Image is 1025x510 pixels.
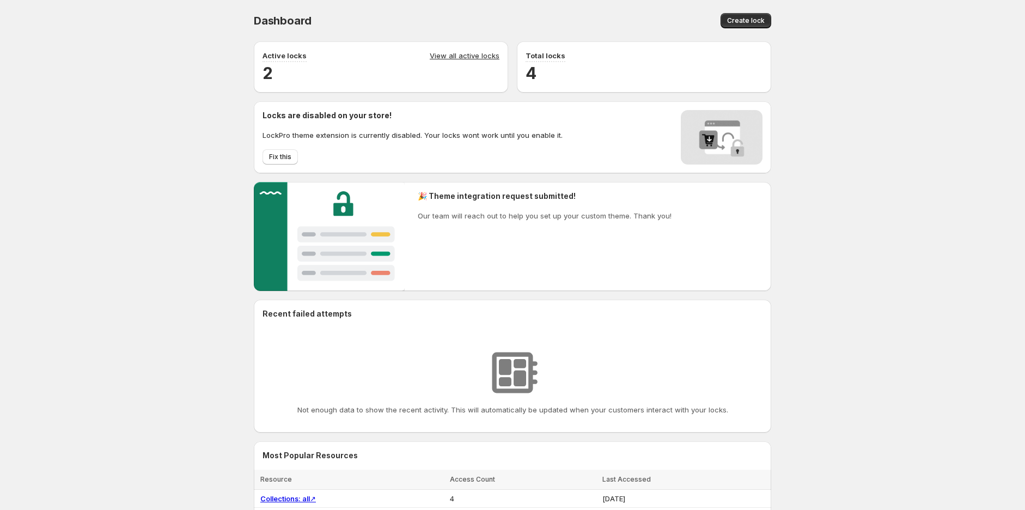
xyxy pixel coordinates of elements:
span: Resource [260,475,292,483]
h2: Recent failed attempts [263,308,352,319]
p: Total locks [526,50,565,61]
span: Fix this [269,153,291,161]
a: View all active locks [430,50,499,62]
p: Active locks [263,50,307,61]
span: Create lock [727,16,765,25]
button: Fix this [263,149,298,165]
p: Not enough data to show the recent activity. This will automatically be updated when your custome... [297,404,728,415]
h2: 2 [263,62,499,84]
span: Access Count [450,475,495,483]
h2: Most Popular Resources [263,450,762,461]
img: No resources found [485,345,540,400]
span: [DATE] [602,494,625,503]
span: Last Accessed [602,475,651,483]
p: Our team will reach out to help you set up your custom theme. Thank you! [418,210,672,221]
button: Create lock [721,13,771,28]
a: Collections: all↗ [260,494,316,503]
img: Locks disabled [681,110,762,165]
td: 4 [447,490,599,508]
p: LockPro theme extension is currently disabled. Your locks wont work until you enable it. [263,130,563,141]
h2: 4 [526,62,762,84]
h2: Locks are disabled on your store! [263,110,563,121]
img: Customer support [254,182,405,291]
h2: 🎉 Theme integration request submitted! [418,191,672,202]
span: Dashboard [254,14,312,27]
